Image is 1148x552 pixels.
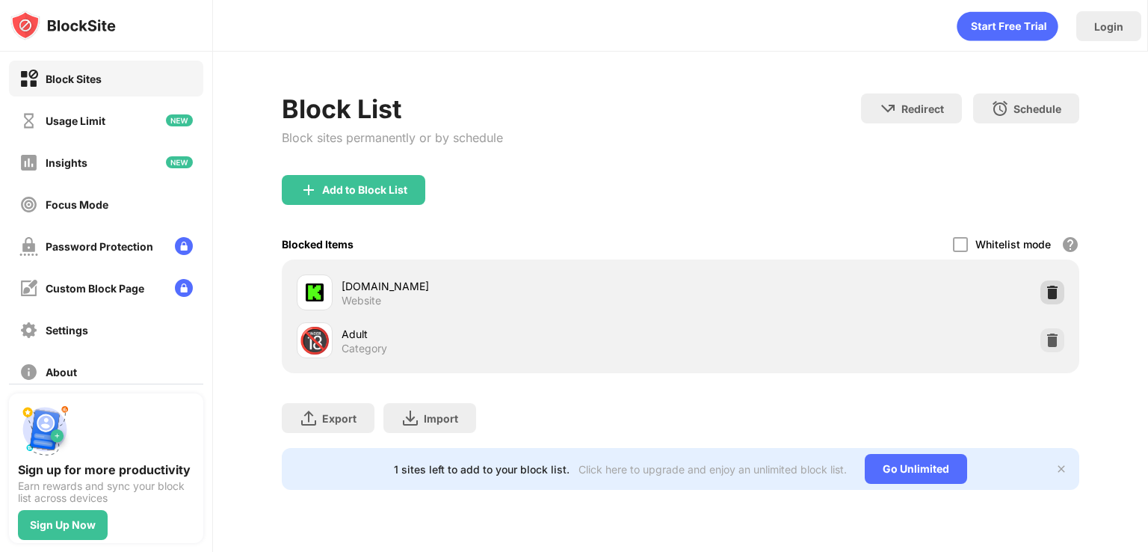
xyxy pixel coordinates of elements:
[322,184,407,196] div: Add to Block List
[578,463,847,476] div: Click here to upgrade and enjoy an unlimited block list.
[342,278,680,294] div: [DOMAIN_NAME]
[282,238,354,251] div: Blocked Items
[975,238,1051,251] div: Whitelist mode
[342,342,387,355] div: Category
[957,11,1058,41] div: animation
[18,462,194,477] div: Sign up for more productivity
[1013,102,1061,115] div: Schedule
[19,70,38,88] img: block-on.svg
[166,156,193,168] img: new-icon.svg
[19,279,38,298] img: customize-block-page-off.svg
[19,111,38,130] img: time-usage-off.svg
[10,10,116,40] img: logo-blocksite.svg
[19,363,38,381] img: about-off.svg
[30,519,96,531] div: Sign Up Now
[19,237,38,256] img: password-protection-off.svg
[46,73,102,85] div: Block Sites
[46,114,105,127] div: Usage Limit
[306,283,324,301] img: favicons
[299,325,330,356] div: 🔞
[46,198,108,211] div: Focus Mode
[46,324,88,337] div: Settings
[865,454,967,484] div: Go Unlimited
[46,282,144,295] div: Custom Block Page
[46,156,87,169] div: Insights
[394,463,570,476] div: 1 sites left to add to your block list.
[18,402,72,456] img: push-signup.svg
[19,153,38,172] img: insights-off.svg
[282,130,503,145] div: Block sites permanently or by schedule
[175,279,193,297] img: lock-menu.svg
[19,321,38,340] img: settings-off.svg
[322,412,357,425] div: Export
[46,366,77,378] div: About
[424,412,458,425] div: Import
[901,102,944,115] div: Redirect
[282,93,503,124] div: Block List
[1055,463,1067,475] img: x-button.svg
[166,114,193,126] img: new-icon.svg
[18,480,194,504] div: Earn rewards and sync your block list across devices
[1094,20,1123,33] div: Login
[342,326,680,342] div: Adult
[175,237,193,255] img: lock-menu.svg
[19,195,38,214] img: focus-off.svg
[46,240,153,253] div: Password Protection
[342,294,381,307] div: Website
